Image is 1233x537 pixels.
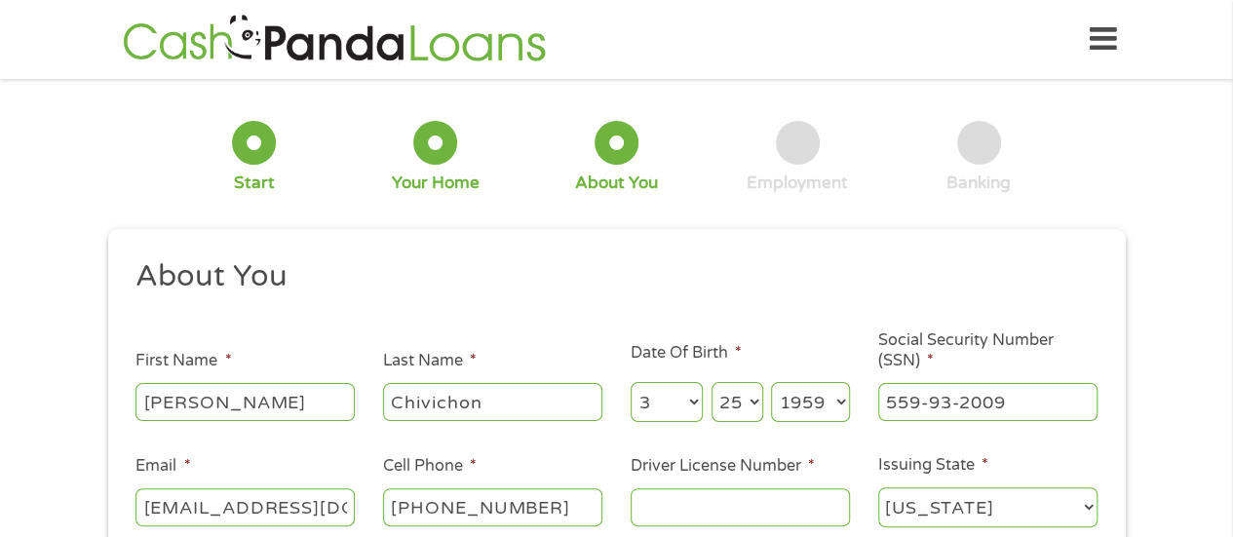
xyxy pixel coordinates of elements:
label: Social Security Number (SSN) [878,330,1098,371]
label: Issuing State [878,455,988,476]
img: GetLoanNow Logo [117,12,552,67]
input: John [135,383,355,420]
input: Smith [383,383,602,420]
div: Employment [747,173,848,194]
label: Date Of Birth [631,343,742,364]
input: (541) 754-3010 [383,488,602,525]
h2: About You [135,257,1083,296]
div: Start [234,173,275,194]
label: Last Name [383,351,477,371]
input: john@gmail.com [135,488,355,525]
div: Your Home [392,173,480,194]
label: Email [135,456,190,477]
div: Banking [946,173,1011,194]
input: 078-05-1120 [878,383,1098,420]
label: Driver License Number [631,456,815,477]
label: First Name [135,351,231,371]
div: About You [575,173,658,194]
label: Cell Phone [383,456,477,477]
